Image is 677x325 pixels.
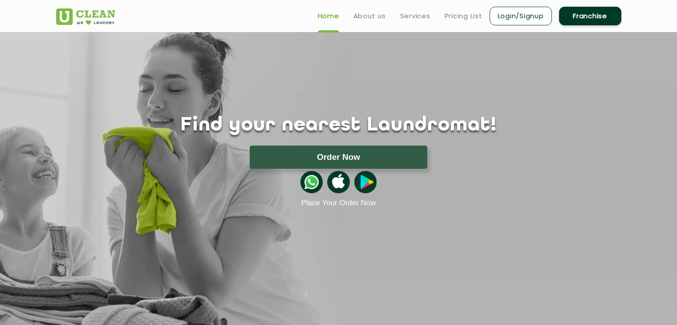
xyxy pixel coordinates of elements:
img: apple-icon.png [327,171,349,193]
h1: Find your nearest Laundromat! [49,114,628,137]
a: Home [318,11,339,21]
a: About us [353,11,386,21]
a: Pricing List [445,11,482,21]
img: whatsappicon.png [300,171,323,193]
a: Franchise [559,7,621,25]
a: Login/Signup [490,7,552,25]
a: Services [400,11,430,21]
img: UClean Laundry and Dry Cleaning [56,8,115,25]
button: Order Now [250,146,427,169]
img: playstoreicon.png [354,171,377,193]
a: Place Your Order Now [301,199,376,207]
